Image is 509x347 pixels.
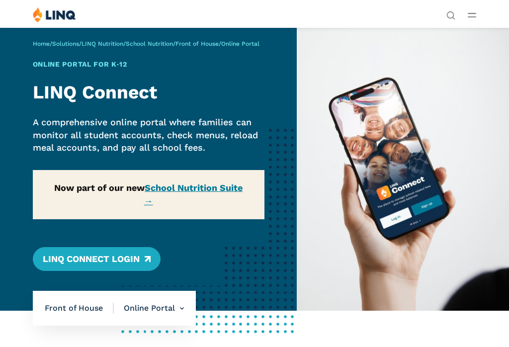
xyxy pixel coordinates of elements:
li: Online Portal [114,291,184,326]
h1: Online Portal for K‑12 [33,59,264,70]
a: Front of House [175,40,219,47]
a: Solutions [52,40,79,47]
button: Open Search Bar [446,10,455,19]
span: Online Portal [221,40,259,47]
a: Home [33,40,50,47]
button: Open Main Menu [468,9,476,20]
strong: Now part of our new [54,182,243,206]
a: LINQ Nutrition [82,40,123,47]
span: / / / / / [33,40,259,47]
nav: Utility Navigation [446,7,455,19]
img: LINQ | K‑12 Software [33,7,76,22]
a: School Nutrition [126,40,173,47]
span: Front of House [45,303,114,314]
a: LINQ Connect Login [33,247,161,271]
strong: LINQ Connect [33,82,157,103]
p: A comprehensive online portal where families can monitor all student accounts, check menus, reloa... [33,116,264,154]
